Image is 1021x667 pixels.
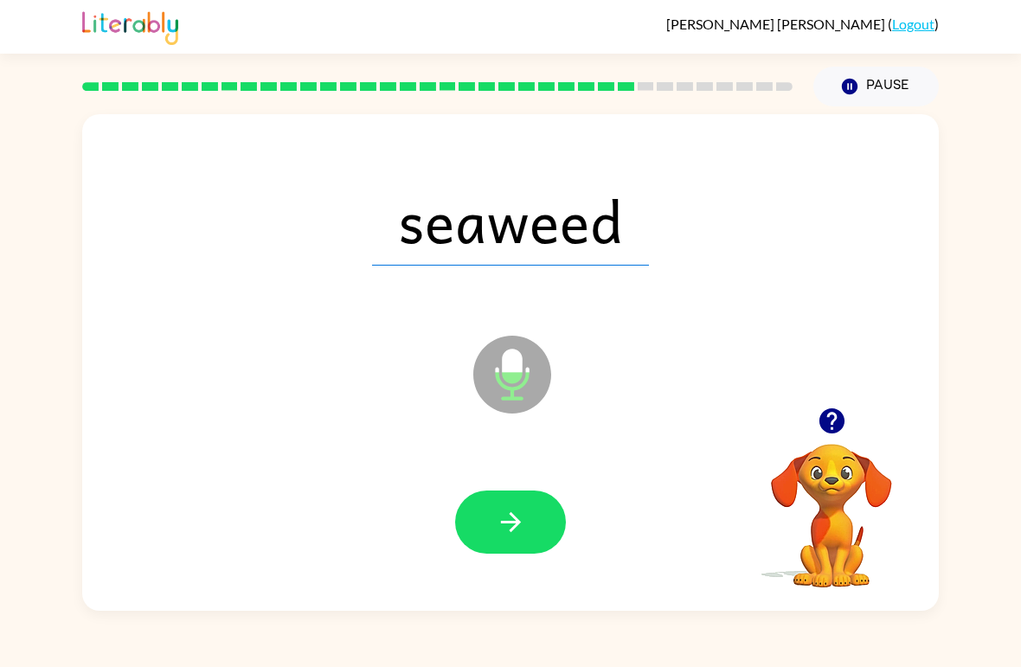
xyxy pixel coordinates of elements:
[813,67,939,106] button: Pause
[82,7,178,45] img: Literably
[666,16,888,32] span: [PERSON_NAME] [PERSON_NAME]
[372,176,649,266] span: seaweed
[745,417,918,590] video: Your browser must support playing .mp4 files to use Literably. Please try using another browser.
[666,16,939,32] div: ( )
[892,16,934,32] a: Logout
